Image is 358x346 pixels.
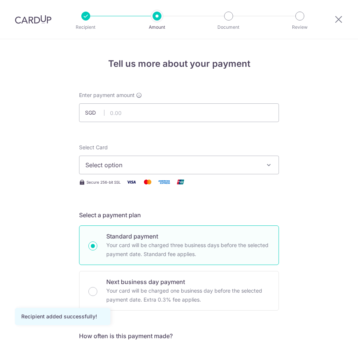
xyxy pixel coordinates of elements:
span: Enter payment amount [79,91,135,99]
iframe: Opens a widget where you can find more information [310,324,351,342]
span: Secure 256-bit SSL [87,179,121,185]
span: Select option [85,160,259,169]
p: Document [208,24,249,31]
span: SGD [85,109,104,116]
img: Visa [124,177,139,187]
input: 0.00 [79,103,279,122]
img: American Express [157,177,172,187]
img: CardUp [15,15,51,24]
span: translation missing: en.payables.payment_networks.credit_card.summary.labels.select_card [79,144,108,150]
h5: Select a payment plan [79,211,279,219]
h4: Tell us more about your payment [79,57,279,71]
p: Amount [136,24,178,31]
div: Recipient added successfully! [21,313,104,320]
img: Mastercard [140,177,155,187]
h5: How often is this payment made? [79,331,279,340]
button: Select option [79,156,279,174]
img: Union Pay [173,177,188,187]
p: Your card will be charged one business day before the selected payment date. Extra 0.3% fee applies. [106,286,270,304]
p: Review [279,24,321,31]
p: Standard payment [106,232,270,241]
p: Your card will be charged three business days before the selected payment date. Standard fee appl... [106,241,270,259]
p: Recipient [65,24,107,31]
p: Next business day payment [106,277,270,286]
